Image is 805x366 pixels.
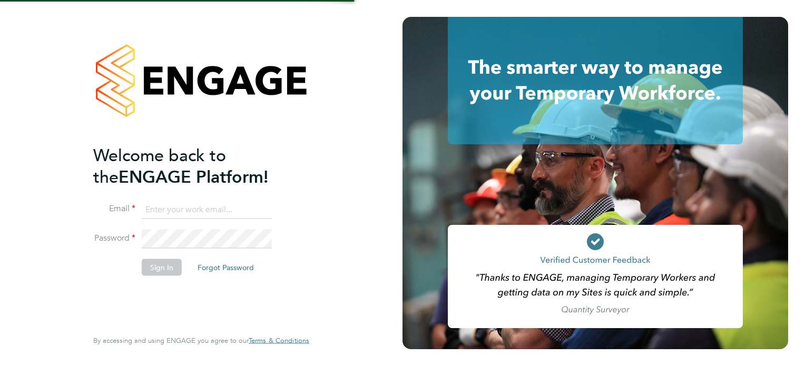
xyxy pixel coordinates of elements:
[93,336,309,345] span: By accessing and using ENGAGE you agree to our
[189,259,262,276] button: Forgot Password
[249,337,309,345] a: Terms & Conditions
[142,259,182,276] button: Sign In
[93,145,226,187] span: Welcome back to the
[142,200,272,219] input: Enter your work email...
[93,203,135,214] label: Email
[93,233,135,244] label: Password
[93,144,299,187] h2: ENGAGE Platform!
